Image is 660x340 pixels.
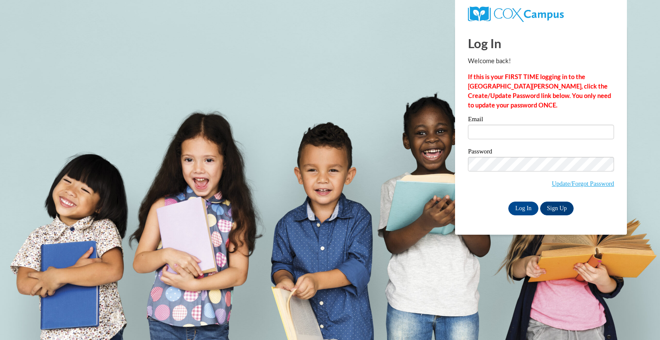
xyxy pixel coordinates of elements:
strong: If this is your FIRST TIME logging in to the [GEOGRAPHIC_DATA][PERSON_NAME], click the Create/Upd... [468,73,611,109]
a: Sign Up [540,202,574,215]
h1: Log In [468,34,614,52]
label: Password [468,148,614,157]
img: COX Campus [468,6,564,22]
input: Log In [508,202,538,215]
a: COX Campus [468,10,564,17]
label: Email [468,116,614,125]
a: Update/Forgot Password [552,180,614,187]
p: Welcome back! [468,56,614,66]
